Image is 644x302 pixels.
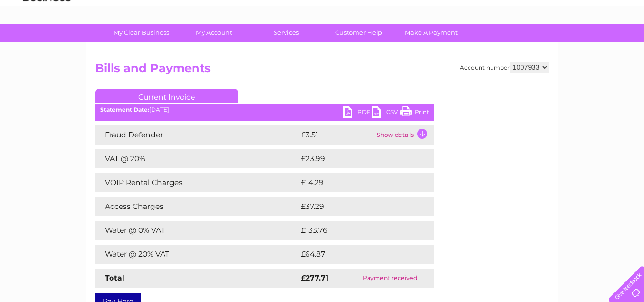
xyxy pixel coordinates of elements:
td: VOIP Rental Charges [95,173,298,192]
a: Contact [581,41,604,48]
a: My Clear Business [102,24,181,42]
td: £133.76 [298,221,416,240]
td: Fraud Defender [95,125,298,145]
td: Water @ 20% VAT [95,245,298,264]
strong: £277.71 [301,273,328,282]
div: Account number [460,62,549,73]
a: Telecoms [527,41,555,48]
a: My Account [174,24,253,42]
b: Statement Date: [100,106,149,113]
a: Customer Help [319,24,398,42]
td: £23.99 [298,149,415,168]
img: logo.png [22,25,71,54]
td: Water @ 0% VAT [95,221,298,240]
a: Current Invoice [95,89,238,103]
a: PDF [343,106,372,120]
a: Make A Payment [392,24,470,42]
td: VAT @ 20% [95,149,298,168]
a: Water [476,41,494,48]
td: £14.29 [298,173,414,192]
a: Services [247,24,326,42]
div: [DATE] [95,106,434,113]
a: Print [400,106,429,120]
h2: Bills and Payments [95,62,549,80]
strong: Total [105,273,124,282]
td: £3.51 [298,125,374,145]
td: £37.29 [298,197,414,216]
a: 0333 014 3131 [464,5,530,17]
td: Show details [374,125,434,145]
a: Energy [500,41,521,48]
div: Clear Business is a trading name of Verastar Limited (registered in [GEOGRAPHIC_DATA] No. 3667643... [97,5,548,46]
a: Blog [561,41,575,48]
td: Access Charges [95,197,298,216]
td: £64.87 [298,245,415,264]
a: Log out [613,41,635,48]
td: Payment received [346,269,433,288]
a: CSV [372,106,400,120]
